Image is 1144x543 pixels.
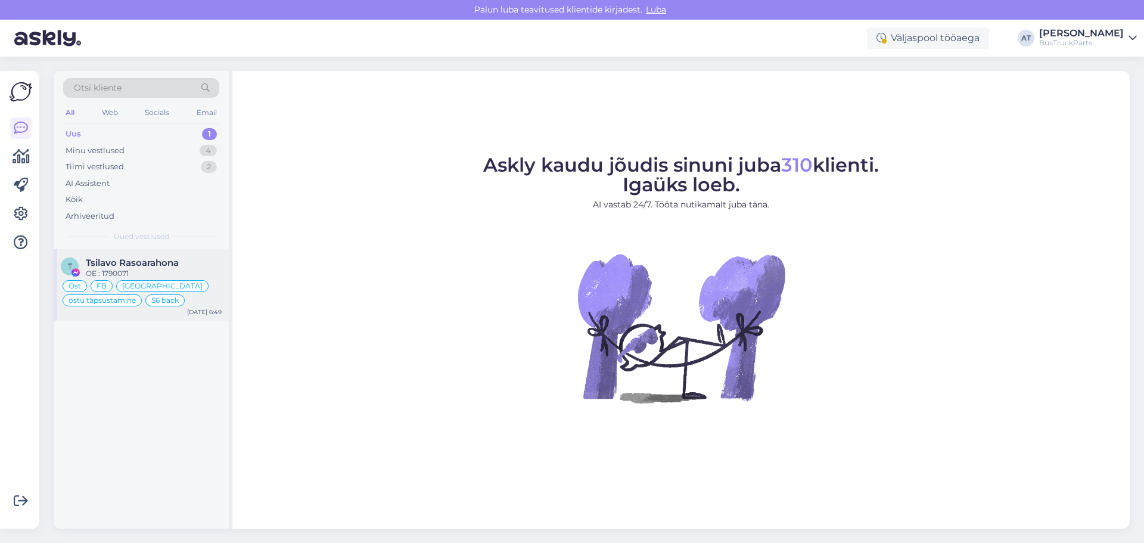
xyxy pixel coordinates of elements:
span: Ost [69,283,81,290]
span: [GEOGRAPHIC_DATA] [122,283,203,290]
div: 2 [201,161,217,173]
div: [PERSON_NAME] [1039,29,1124,38]
img: No Chat active [574,221,788,435]
div: AI Assistent [66,178,110,190]
div: OE : 1790071 [86,268,222,279]
span: 310 [781,153,813,176]
div: Tiimi vestlused [66,161,124,173]
div: Web [100,105,120,120]
div: Arhiveeritud [66,210,114,222]
div: Socials [142,105,172,120]
span: S6 back [151,297,179,304]
div: AT [1018,30,1034,46]
span: Otsi kliente [74,82,122,94]
div: 4 [200,145,217,157]
div: Kõik [66,194,83,206]
div: Uus [66,128,81,140]
div: Minu vestlused [66,145,125,157]
img: Askly Logo [10,80,32,103]
p: AI vastab 24/7. Tööta nutikamalt juba täna. [483,198,879,211]
span: Askly kaudu jõudis sinuni juba klienti. Igaüks loeb. [483,153,879,196]
div: [DATE] 6:49 [187,308,222,317]
div: BusTruckParts [1039,38,1124,48]
span: ostu täpsustamine [69,297,136,304]
div: 1 [202,128,217,140]
span: Tsilavo Rasoarahona [86,257,179,268]
div: Email [194,105,219,120]
span: Luba [642,4,670,15]
span: T [68,262,72,271]
div: Väljaspool tööaega [867,27,989,49]
span: Uued vestlused [114,231,169,242]
span: FB [97,283,107,290]
div: All [63,105,77,120]
a: [PERSON_NAME]BusTruckParts [1039,29,1137,48]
